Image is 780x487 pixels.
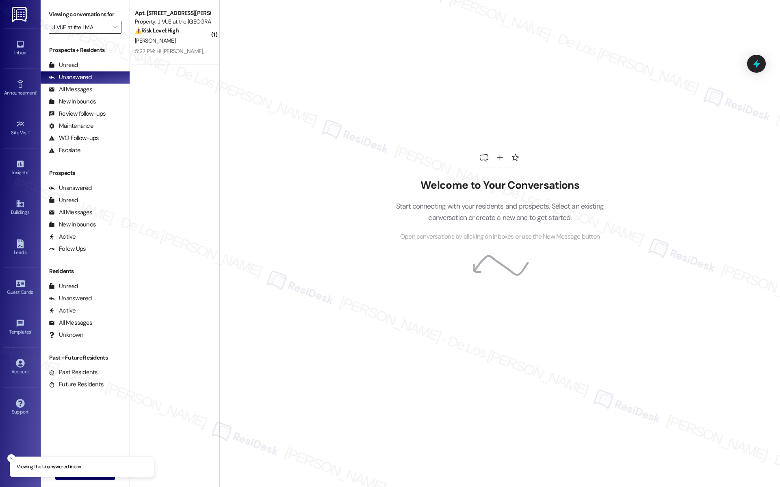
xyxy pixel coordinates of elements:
[49,97,96,106] div: New Inbounds
[31,328,32,334] span: •
[135,9,210,17] div: Apt. [STREET_ADDRESS][PERSON_NAME]
[29,129,30,134] span: •
[41,353,130,362] div: Past + Future Residents
[7,454,15,462] button: Close toast
[4,356,37,378] a: Account
[4,117,37,139] a: Site Visit •
[49,8,121,21] label: Viewing conversations for
[49,146,80,155] div: Escalate
[41,267,130,276] div: Residents
[383,200,616,224] p: Start connecting with your residents and prospects. Select an existing conversation or create a n...
[12,7,28,22] img: ResiDesk Logo
[135,27,179,34] strong: ⚠️ Risk Level: High
[49,331,83,339] div: Unknown
[135,17,210,26] div: Property: J VUE at the [GEOGRAPHIC_DATA]
[49,134,99,142] div: WO Follow-ups
[400,232,600,242] span: Open conversations by clicking on inboxes or use the New Message button
[41,46,130,54] div: Prospects + Residents
[4,197,37,219] a: Buildings
[113,24,117,30] i: 
[4,237,37,259] a: Leads
[49,233,76,241] div: Active
[49,208,92,217] div: All Messages
[383,179,616,192] h2: Welcome to Your Conversations
[49,368,98,377] div: Past Residents
[49,282,78,291] div: Unread
[49,110,106,118] div: Review follow-ups
[4,317,37,338] a: Templates •
[4,396,37,418] a: Support
[49,73,92,82] div: Unanswered
[49,122,93,130] div: Maintenance
[49,319,92,327] div: All Messages
[49,294,92,303] div: Unanswered
[49,380,104,389] div: Future Residents
[52,21,108,34] input: All communities
[17,463,81,471] p: Viewing the Unanswered inbox
[49,245,86,253] div: Follow Ups
[49,196,78,205] div: Unread
[135,37,175,44] span: [PERSON_NAME]
[49,61,78,69] div: Unread
[36,89,37,95] span: •
[28,168,29,174] span: •
[4,37,37,59] a: Inbox
[49,85,92,94] div: All Messages
[4,157,37,179] a: Insights •
[49,220,96,229] div: New Inbounds
[41,169,130,177] div: Prospects
[49,306,76,315] div: Active
[49,184,92,192] div: Unanswered
[4,277,37,299] a: Guest Cards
